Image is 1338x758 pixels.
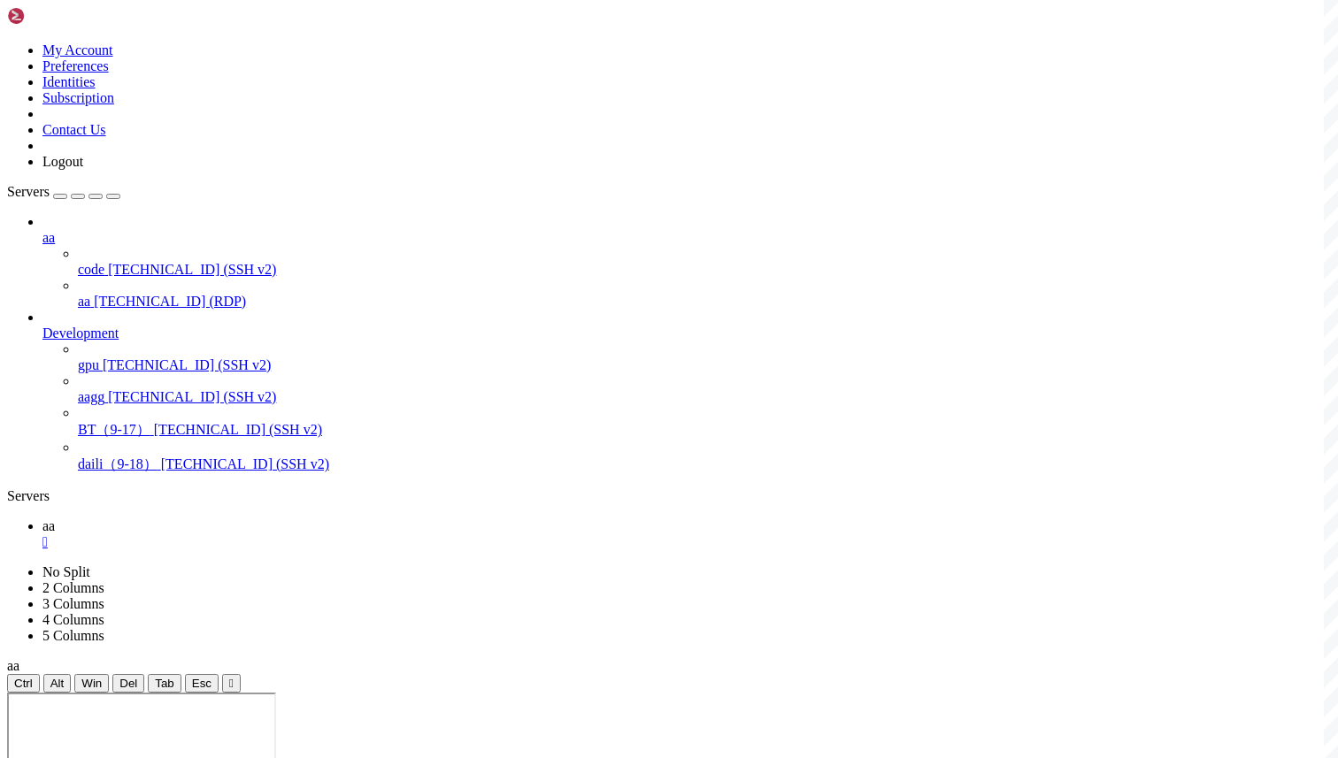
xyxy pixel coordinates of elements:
a:  [42,534,1331,550]
button: Del [112,674,144,693]
a: aa [42,230,1331,246]
span: Win [81,677,102,690]
span: aa [42,518,55,533]
a: 2 Columns [42,580,104,595]
a: 5 Columns [42,628,104,643]
a: 3 Columns [42,596,104,611]
li: Development [42,310,1331,474]
a: BT（9-17） [TECHNICAL_ID] (SSH v2) [78,421,1331,440]
a: Identities [42,74,96,89]
span: aa [7,658,19,673]
span: [TECHNICAL_ID] (SSH v2) [108,389,276,404]
li: gpu [TECHNICAL_ID] (SSH v2) [78,341,1331,373]
span: aa [42,230,55,245]
span: Servers [7,184,50,199]
button: Tab [148,674,181,693]
a: Contact Us [42,122,106,137]
button: Ctrl [7,674,40,693]
li: BT（9-17） [TECHNICAL_ID] (SSH v2) [78,405,1331,440]
a: aa [42,518,1331,550]
li: aa [42,214,1331,310]
span: aagg [78,389,104,404]
span: gpu [78,357,99,372]
a: Subscription [42,90,114,105]
span: code [78,262,104,277]
span: [TECHNICAL_ID] (SSH v2) [103,357,271,372]
span: Del [119,677,137,690]
button: Esc [185,674,219,693]
a: 4 Columns [42,612,104,627]
span: BT（9-17） [78,422,150,437]
span: Development [42,325,119,341]
li: code [TECHNICAL_ID] (SSH v2) [78,246,1331,278]
a: gpu [TECHNICAL_ID] (SSH v2) [78,357,1331,373]
span: Ctrl [14,677,33,690]
a: My Account [42,42,113,57]
span: daili（9-18） [78,456,158,471]
div: Servers [7,488,1331,504]
li: daili（9-18） [TECHNICAL_ID] (SSH v2) [78,440,1331,474]
button:  [222,674,241,693]
span: [TECHNICAL_ID] (SSH v2) [154,422,322,437]
a: No Split [42,564,90,579]
a: Preferences [42,58,109,73]
button: Win [74,674,109,693]
a: code [TECHNICAL_ID] (SSH v2) [78,262,1331,278]
button: Alt [43,674,72,693]
span: Esc [192,677,211,690]
a: Development [42,325,1331,341]
span: Alt [50,677,65,690]
span: Tab [155,677,174,690]
span: [TECHNICAL_ID] (RDP) [94,294,246,309]
a: daili（9-18） [TECHNICAL_ID] (SSH v2) [78,456,1331,474]
a: Logout [42,154,83,169]
span: [TECHNICAL_ID] (SSH v2) [108,262,276,277]
div:  [229,677,234,690]
a: aagg [TECHNICAL_ID] (SSH v2) [78,389,1331,405]
li: aa [TECHNICAL_ID] (RDP) [78,278,1331,310]
span: aa [78,294,90,309]
img: Shellngn [7,7,109,25]
a: Servers [7,184,120,199]
span: [TECHNICAL_ID] (SSH v2) [161,456,329,471]
a: aa [TECHNICAL_ID] (RDP) [78,294,1331,310]
li: aagg [TECHNICAL_ID] (SSH v2) [78,373,1331,405]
